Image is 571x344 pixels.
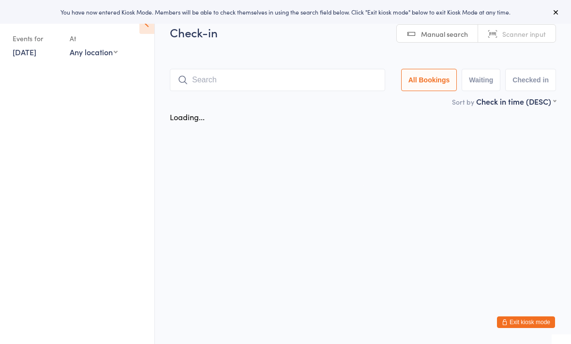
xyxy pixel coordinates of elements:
[70,31,118,47] div: At
[70,47,118,57] div: Any location
[421,29,468,39] span: Manual search
[13,31,60,47] div: Events for
[462,69,500,91] button: Waiting
[505,69,556,91] button: Checked in
[476,96,556,107] div: Check in time (DESC)
[452,97,474,107] label: Sort by
[15,8,556,16] div: You have now entered Kiosk Mode. Members will be able to check themselves in using the search fie...
[497,316,555,328] button: Exit kiosk mode
[170,111,205,122] div: Loading...
[401,69,457,91] button: All Bookings
[13,47,36,57] a: [DATE]
[170,69,385,91] input: Search
[170,24,556,40] h2: Check-in
[502,29,546,39] span: Scanner input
